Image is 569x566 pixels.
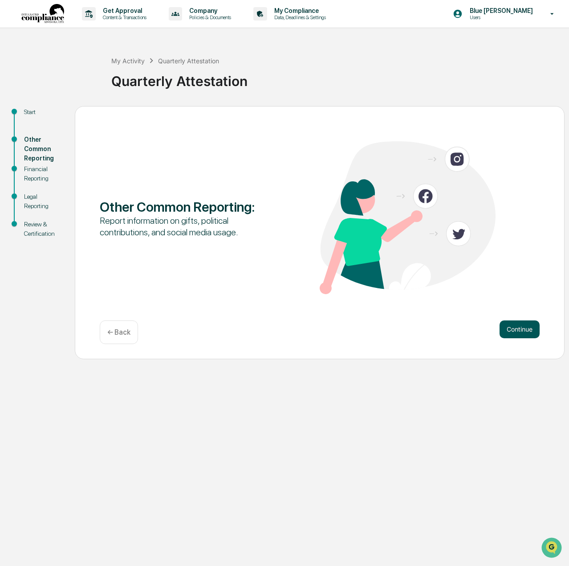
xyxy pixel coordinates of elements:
[61,109,114,125] a: 🗄️Attestations
[24,220,61,238] div: Review & Certification
[30,68,146,77] div: Start new chat
[5,109,61,125] a: 🖐️Preclearance
[96,7,151,14] p: Get Approval
[463,7,537,14] p: Blue [PERSON_NAME]
[320,141,496,294] img: Other Common Reporting
[96,14,151,21] p: Content & Transactions
[182,14,236,21] p: Policies & Documents
[500,320,540,338] button: Continue
[65,113,72,120] div: 🗄️
[18,112,57,121] span: Preclearance
[100,199,276,215] div: Other Common Reporting :
[151,71,162,82] button: Start new chat
[107,328,130,336] p: ← Back
[9,19,162,33] p: How can we help?
[30,77,113,84] div: We're available if you need us!
[158,57,219,65] div: Quarterly Attestation
[24,164,61,183] div: Financial Reporting
[267,14,330,21] p: Data, Deadlines & Settings
[5,126,60,142] a: 🔎Data Lookup
[73,112,110,121] span: Attestations
[9,113,16,120] div: 🖐️
[9,68,25,84] img: 1746055101610-c473b297-6a78-478c-a979-82029cc54cd1
[541,537,565,561] iframe: Open customer support
[18,129,56,138] span: Data Lookup
[21,4,64,24] img: logo
[89,151,108,158] span: Pylon
[24,135,61,163] div: Other Common Reporting
[182,7,236,14] p: Company
[63,151,108,158] a: Powered byPylon
[463,14,537,21] p: Users
[111,66,565,89] div: Quarterly Attestation
[9,130,16,137] div: 🔎
[267,7,330,14] p: My Compliance
[111,57,145,65] div: My Activity
[24,192,61,211] div: Legal Reporting
[100,215,276,238] div: Report information on gifts, political contributions, and social media usage.
[24,107,61,117] div: Start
